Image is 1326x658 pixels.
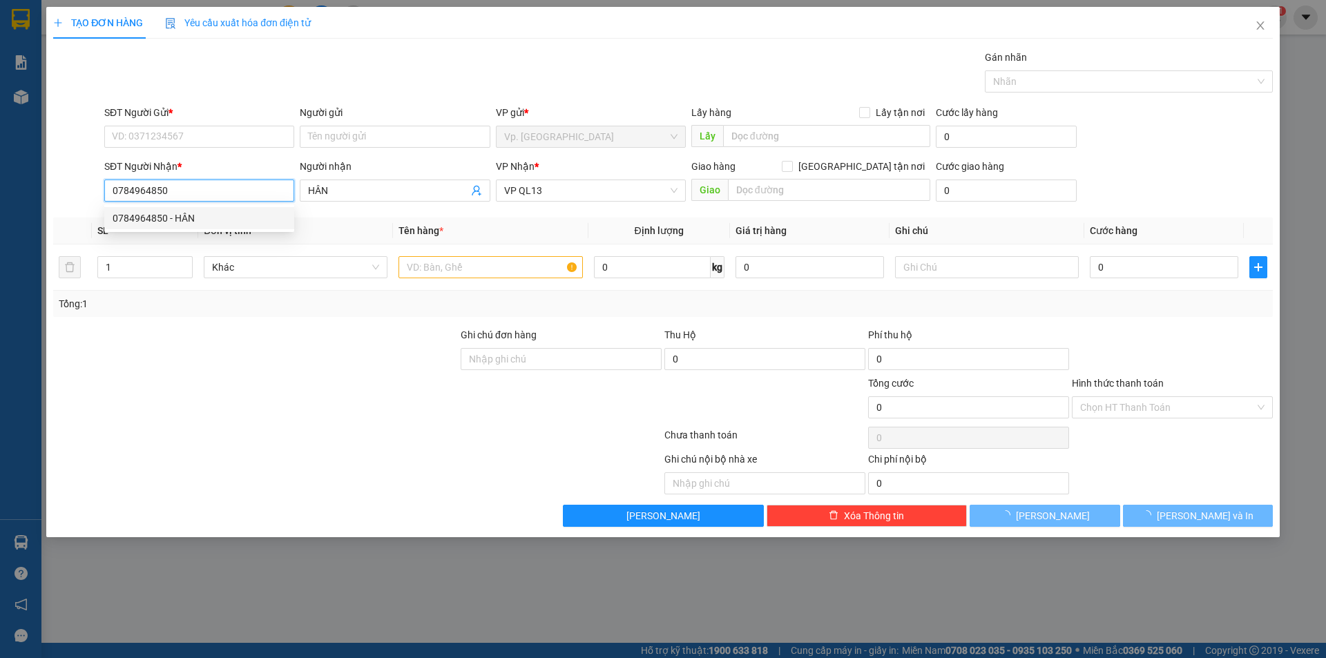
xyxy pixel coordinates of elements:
[793,159,930,174] span: [GEOGRAPHIC_DATA] tận nơi
[1001,510,1016,520] span: loading
[868,378,914,389] span: Tổng cước
[895,256,1079,278] input: Ghi Chú
[504,126,678,147] span: Vp. Phan Rang
[1142,510,1157,520] span: loading
[691,125,723,147] span: Lấy
[97,225,108,236] span: SL
[165,17,311,28] span: Yêu cầu xuất hóa đơn điện tử
[936,161,1004,172] label: Cước giao hàng
[113,211,286,226] div: 0784964850 - HÂN
[664,472,865,494] input: Nhập ghi chú
[104,105,294,120] div: SĐT Người Gửi
[1250,262,1267,273] span: plus
[723,125,930,147] input: Dọc đường
[711,256,724,278] span: kg
[398,225,443,236] span: Tên hàng
[635,225,684,236] span: Định lượng
[504,180,678,201] span: VP QL13
[970,505,1120,527] button: [PERSON_NAME]
[300,105,490,120] div: Người gửi
[663,427,867,452] div: Chưa thanh toán
[496,161,535,172] span: VP Nhận
[868,327,1069,348] div: Phí thu hộ
[767,505,968,527] button: deleteXóa Thông tin
[691,107,731,118] span: Lấy hàng
[1157,508,1253,523] span: [PERSON_NAME] và In
[1255,20,1266,31] span: close
[1123,505,1273,527] button: [PERSON_NAME] và In
[664,329,696,340] span: Thu Hộ
[664,452,865,472] div: Ghi chú nội bộ nhà xe
[936,107,998,118] label: Cước lấy hàng
[212,257,379,278] span: Khác
[870,105,930,120] span: Lấy tận nơi
[985,52,1027,63] label: Gán nhãn
[1016,508,1090,523] span: [PERSON_NAME]
[471,185,482,196] span: user-add
[59,256,81,278] button: delete
[300,159,490,174] div: Người nhận
[936,126,1077,148] input: Cước lấy hàng
[104,159,294,174] div: SĐT Người Nhận
[868,452,1069,472] div: Chi phí nội bộ
[936,180,1077,202] input: Cước giao hàng
[53,18,63,28] span: plus
[461,348,662,370] input: Ghi chú đơn hàng
[844,508,904,523] span: Xóa Thông tin
[626,508,700,523] span: [PERSON_NAME]
[461,329,537,340] label: Ghi chú đơn hàng
[1072,378,1164,389] label: Hình thức thanh toán
[104,207,294,229] div: 0784964850 - HÂN
[496,105,686,120] div: VP gửi
[829,510,838,521] span: delete
[1090,225,1137,236] span: Cước hàng
[890,217,1084,244] th: Ghi chú
[691,179,728,201] span: Giao
[53,17,143,28] span: TẠO ĐƠN HÀNG
[59,296,512,311] div: Tổng: 1
[563,505,764,527] button: [PERSON_NAME]
[165,18,176,29] img: icon
[736,256,884,278] input: 0
[398,256,582,278] input: VD: Bàn, Ghế
[691,161,736,172] span: Giao hàng
[1249,256,1267,278] button: plus
[1241,7,1280,46] button: Close
[736,225,787,236] span: Giá trị hàng
[728,179,930,201] input: Dọc đường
